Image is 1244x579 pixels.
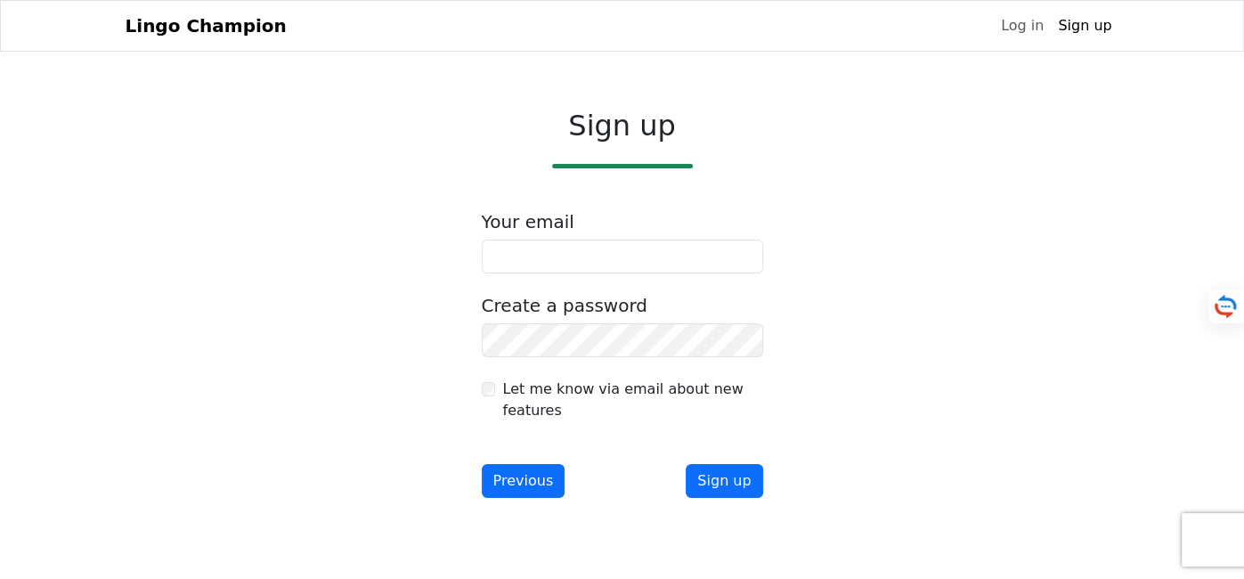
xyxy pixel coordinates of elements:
[482,211,574,232] label: Your email
[482,109,763,143] h2: Sign up
[994,8,1051,44] a: Log in
[482,464,565,498] button: Previous
[686,464,762,498] button: Sign up
[482,295,647,316] label: Create a password
[126,8,287,44] a: Lingo Champion
[503,379,763,421] label: Let me know via email about new features
[1051,8,1118,44] a: Sign up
